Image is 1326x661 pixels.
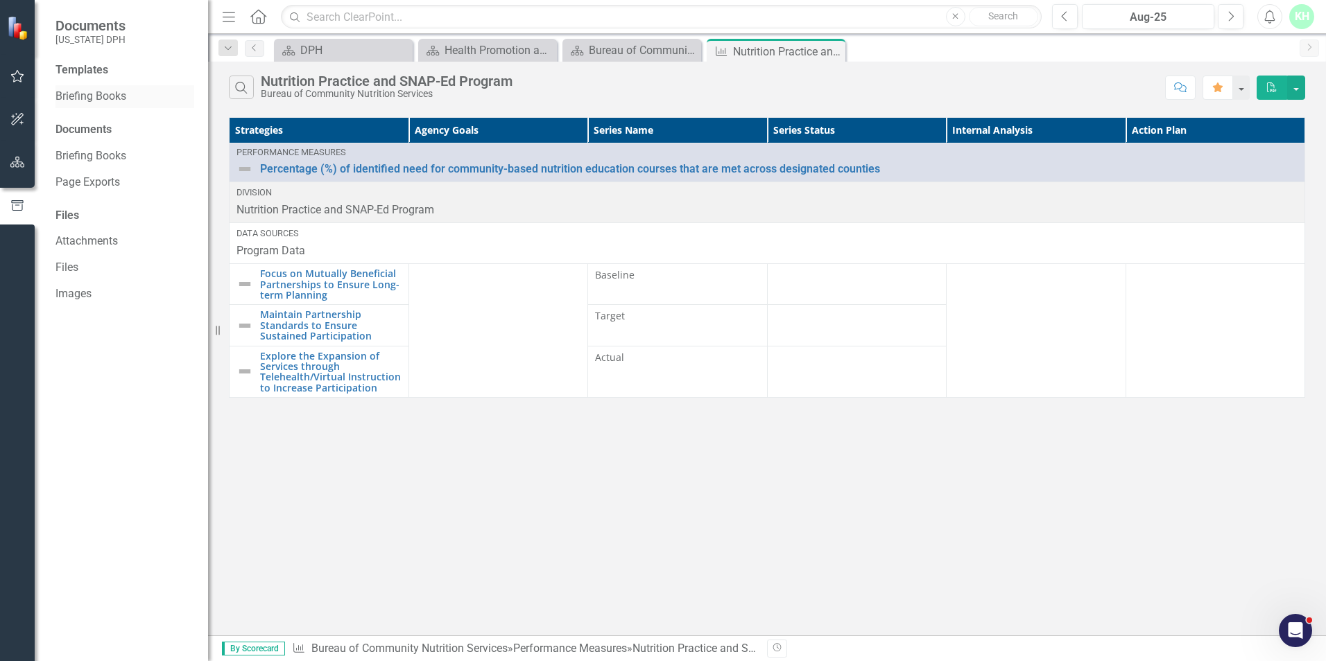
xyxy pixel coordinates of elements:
[55,34,126,45] small: [US_STATE] DPH
[1279,614,1312,647] iframe: Intercom live chat
[767,305,947,346] td: Double-Click to Edit
[422,42,553,59] a: Health Promotion and Services
[230,264,409,305] td: Double-Click to Edit Right Click for Context Menu
[236,161,253,177] img: Not Defined
[260,351,402,394] a: Explore the Expansion of Services through Telehealth/Virtual Instruction to Increase Participation
[595,351,760,364] span: Actual
[292,641,757,657] div: » »
[236,363,253,380] img: Not Defined
[311,642,508,655] a: Bureau of Community Nutrition Services
[236,148,1298,157] div: Performance Measures
[55,233,194,249] a: Attachments
[55,62,194,78] div: Templates
[767,264,947,305] td: Double-Click to Edit
[230,305,409,346] td: Double-Click to Edit Right Click for Context Menu
[566,42,698,59] a: Bureau of Community Nutrition Services
[230,143,1305,182] td: Double-Click to Edit Right Click for Context Menu
[969,7,1038,26] button: Search
[55,208,194,224] div: Files
[222,642,285,655] span: By Scorecard
[277,42,409,59] a: DPH
[733,43,842,60] div: Nutrition Practice and SNAP-Ed Program
[988,10,1018,21] span: Search
[281,5,1042,29] input: Search ClearPoint...
[261,89,513,99] div: Bureau of Community Nutrition Services
[767,346,947,398] td: Double-Click to Edit
[1126,264,1305,398] td: Double-Click to Edit
[260,268,402,300] a: Focus on Mutually Beneficial Partnerships to Ensure Long-term Planning
[513,642,627,655] a: Performance Measures
[595,309,760,323] span: Target
[595,268,760,282] span: Baseline
[6,15,31,40] img: ClearPoint Strategy
[260,163,1298,175] a: Percentage (%) of identified need for community-based nutrition education courses that are met ac...
[1289,4,1314,29] button: KH
[236,317,253,334] img: Not Defined
[236,276,253,292] img: Not Defined
[300,42,409,59] div: DPH
[236,227,1298,240] div: Data Sources
[261,73,513,89] div: Nutrition Practice and SNAP-Ed Program
[445,42,553,59] div: Health Promotion and Services
[1082,4,1214,29] button: Aug-25
[632,642,830,655] div: Nutrition Practice and SNAP-Ed Program
[236,243,1298,259] p: Program Data
[236,186,1298,199] div: Division
[55,260,194,276] a: Files
[55,17,126,34] span: Documents
[1087,9,1209,26] div: Aug-25
[55,286,194,302] a: Images
[260,309,402,341] a: Maintain Partnership Standards to Ensure Sustained Participation
[55,89,194,105] a: Briefing Books
[230,346,409,398] td: Double-Click to Edit Right Click for Context Menu
[236,203,434,216] span: Nutrition Practice and SNAP-Ed Program
[55,175,194,191] a: Page Exports
[55,122,194,138] div: Documents
[589,42,698,59] div: Bureau of Community Nutrition Services
[55,148,194,164] a: Briefing Books
[947,264,1126,398] td: Double-Click to Edit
